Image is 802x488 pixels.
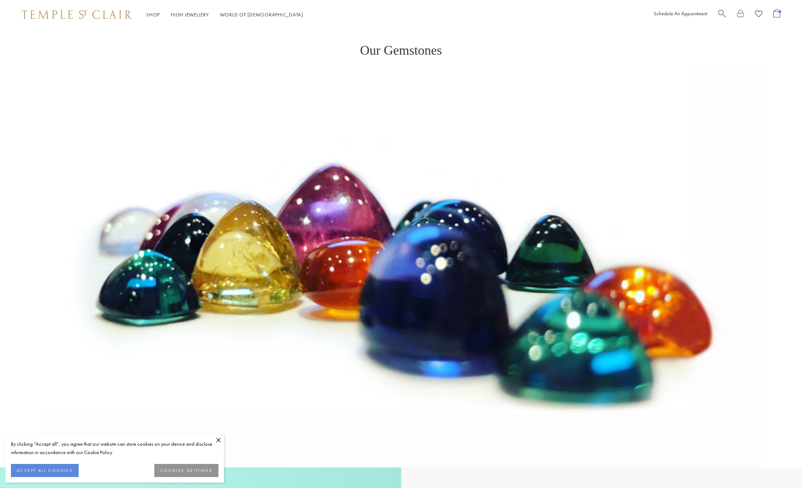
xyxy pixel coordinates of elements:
[11,440,218,457] div: By clicking “Accept all”, you agree that our website can store cookies on your device and disclos...
[11,464,79,477] button: ACCEPT ALL COOKIES
[718,9,726,20] a: Search
[773,9,780,20] a: Open Shopping Bag
[360,29,442,57] h1: Our Gemstones
[654,10,707,17] a: Schedule An Appointment
[171,11,209,18] a: High JewelleryHigh Jewellery
[766,454,795,481] iframe: Gorgias live chat messenger
[154,464,218,477] button: COOKIES SETTINGS
[755,9,762,20] a: View Wishlist
[146,11,160,18] a: ShopShop
[146,10,303,19] nav: Main navigation
[22,10,132,19] img: Temple St. Clair
[220,11,303,18] a: World of [DEMOGRAPHIC_DATA]World of [DEMOGRAPHIC_DATA]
